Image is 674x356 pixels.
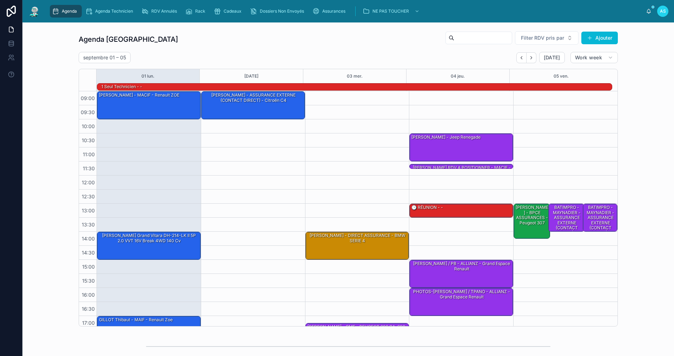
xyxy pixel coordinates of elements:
a: Agenda [50,5,82,18]
button: 03 mer. [347,69,363,83]
span: 17:00 [80,320,97,326]
div: [PERSON_NAME] / PB - ALLIANZ - Grand espace Renault [410,260,513,288]
div: [PERSON_NAME] - MACIF - Renault ZOE [98,92,180,98]
button: 04 jeu. [451,69,465,83]
span: Work week [575,54,602,61]
span: Filter RDV pris par [521,34,564,41]
span: Agenda [62,8,77,14]
span: Agenda Technicien [95,8,133,14]
div: GILLOT Thibaut - MAIF - Renault Zoe [98,317,173,323]
span: Dossiers Non Envoyés [260,8,304,14]
span: 10:30 [80,137,97,143]
div: [PERSON_NAME] - Jeep Renegade [410,134,513,161]
a: NE PAS TOUCHER [361,5,423,18]
span: 13:00 [80,207,97,213]
div: 🕒 RÉUNION - - [410,204,513,217]
div: PHOTOS-[PERSON_NAME] / TPANO - ALLIANZ - Grand espace Renault [411,289,513,300]
span: 14:00 [80,236,97,242]
span: RDV Annulés [151,8,177,14]
h2: septembre 01 – 05 [83,54,126,61]
a: Agenda Technicien [83,5,138,18]
div: 🕒 RÉUNION - - [411,204,444,211]
a: Rack [183,5,210,18]
div: [PERSON_NAME] - GMF - PEUGEOT 208 GA-608-BL II (P21) 5 Portes 1.2 PureTech 12V EAT8 S&S 100 cv Bo... [306,323,409,344]
span: Rack [195,8,205,14]
span: 15:00 [80,264,97,270]
div: 1 seul technicien - - [101,84,143,90]
div: BATIMPRO - MAYNADIER - ASSURANCE EXTERNE (CONTACT DIRECT) - [583,204,617,231]
div: [PERSON_NAME] Grand Vitara DH-214-LK II 5P 2.0 VVT 16V Break 4WD 140 cv [97,232,200,259]
a: RDV Annulés [139,5,182,18]
div: [PERSON_NAME] - Jeep Renegade [411,134,481,140]
h1: Agenda [GEOGRAPHIC_DATA] [79,34,178,44]
span: 11:30 [81,165,97,171]
span: 09:30 [79,109,97,115]
div: [PERSON_NAME] Grand Vitara DH-214-LK II 5P 2.0 VVT 16V Break 4WD 140 cv [98,232,200,244]
div: [PERSON_NAME] - DIRECT ASSURANCE - BMW SERIE 4 [306,232,409,259]
button: [DATE] [244,69,258,83]
div: [PERSON_NAME] - BPCE ASSURANCES - Peugeot 307 [514,204,550,238]
span: Assurances [322,8,345,14]
div: BATIMPRO - MAYNADIER - ASSURANCE EXTERNE (CONTACT DIRECT) - [549,204,584,231]
img: App logo [28,6,41,17]
div: [PERSON_NAME] / PB - ALLIANZ - Grand espace Renault [411,261,513,272]
span: 11:00 [81,151,97,157]
button: Select Button [515,31,579,45]
div: GILLOT Thibaut - MAIF - Renault Zoe [97,316,200,344]
div: [PERSON_NAME] RDV a POSITIONNER - MACIF - PEUGEOT Expert II Tepee 2.0 HDi 16V FAP Combi long 163 cv [411,165,513,181]
button: Work week [570,52,618,63]
div: [PERSON_NAME] - ASSURANCE EXTERNE (CONTACT DIRECT) - Citroën C4 [201,92,305,119]
span: 14:30 [80,250,97,256]
span: 16:00 [80,292,97,298]
div: [PERSON_NAME] - MACIF - Renault ZOE [97,92,200,119]
span: Cadeaux [224,8,242,14]
span: 12:30 [80,193,97,199]
button: [DATE] [539,52,565,63]
button: 05 ven. [554,69,569,83]
span: AS [660,8,666,14]
span: 09:00 [79,95,97,101]
span: 16:30 [80,306,97,312]
a: Dossiers Non Envoyés [248,5,309,18]
div: scrollable content [46,4,646,19]
div: BATIMPRO - MAYNADIER - ASSURANCE EXTERNE (CONTACT DIRECT) - [584,204,617,236]
span: NE PAS TOUCHER [372,8,409,14]
span: [DATE] [544,54,560,61]
span: 13:30 [80,222,97,228]
button: 01 lun. [141,69,154,83]
a: Assurances [310,5,350,18]
div: PHOTOS-[PERSON_NAME] / TPANO - ALLIANZ - Grand espace Renault [410,288,513,316]
button: Ajouter [581,32,618,44]
div: 1 seul technicien - - [101,83,143,90]
span: 12:00 [80,179,97,185]
div: [PERSON_NAME] - DIRECT ASSURANCE - BMW SERIE 4 [307,232,409,244]
span: 15:30 [80,278,97,284]
button: Next [527,52,536,63]
button: Back [516,52,527,63]
div: BATIMPRO - MAYNADIER - ASSURANCE EXTERNE (CONTACT DIRECT) - [550,204,584,236]
div: [PERSON_NAME] RDV a POSITIONNER - MACIF - PEUGEOT Expert II Tepee 2.0 HDi 16V FAP Combi long 163 cv [410,164,513,171]
div: [PERSON_NAME] - ASSURANCE EXTERNE (CONTACT DIRECT) - Citroën C4 [203,92,304,104]
div: [PERSON_NAME] - GMF - PEUGEOT 208 GA-608-BL II (P21) 5 Portes 1.2 PureTech 12V EAT8 S&S 100 cv Bo... [307,324,409,340]
a: Cadeaux [212,5,246,18]
div: [PERSON_NAME] - BPCE ASSURANCES - Peugeot 307 [515,204,549,226]
span: 10:00 [80,123,97,129]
